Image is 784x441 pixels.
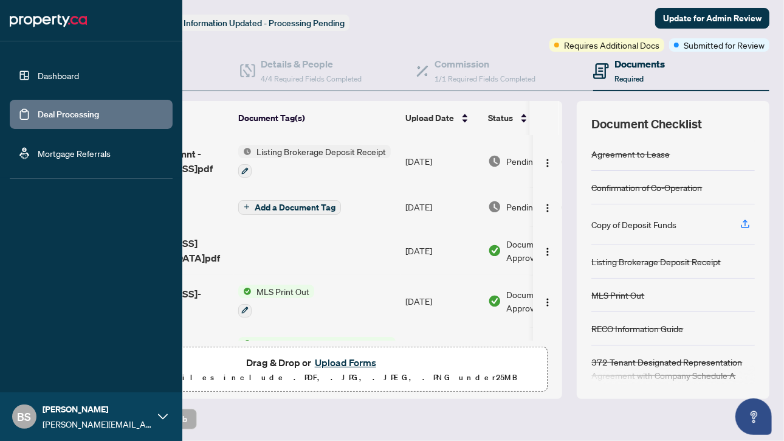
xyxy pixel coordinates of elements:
[401,135,483,187] td: [DATE]
[488,200,501,214] img: Document Status
[655,8,769,29] button: Update for Admin Review
[615,74,644,83] span: Required
[405,111,454,125] span: Upload Date
[591,288,644,302] div: MLS Print Out
[684,38,765,52] span: Submitted for Review
[538,197,557,217] button: Logo
[401,187,483,226] td: [DATE]
[591,181,702,194] div: Confirmation of Co-Operation
[591,355,755,382] div: 372 Tenant Designated Representation Agreement with Company Schedule A
[78,347,547,392] span: Drag & Drop orUpload FormsSupported files include .PDF, .JPG, .JPEG, .PNG under25MB
[506,237,582,264] span: Document Approved
[591,322,683,335] div: RECO Information Guide
[252,145,391,158] span: Listing Brokerage Deposit Receipt
[401,226,483,275] td: [DATE]
[543,158,552,168] img: Logo
[184,18,345,29] span: Information Updated - Processing Pending
[435,57,535,71] h4: Commission
[38,148,111,159] a: Mortgage Referrals
[543,297,552,307] img: Logo
[38,109,99,120] a: Deal Processing
[591,218,676,231] div: Copy of Deposit Funds
[238,200,341,215] button: Add a Document Tag
[538,241,557,260] button: Logo
[238,199,341,215] button: Add a Document Tag
[238,285,314,318] button: Status IconMLS Print Out
[10,11,87,30] img: logo
[43,417,152,431] span: [PERSON_NAME][EMAIL_ADDRESS][DOMAIN_NAME]
[252,285,314,298] span: MLS Print Out
[43,403,152,416] span: [PERSON_NAME]
[246,355,380,370] span: Drag & Drop or
[735,398,772,435] button: Open asap
[483,101,586,135] th: Status
[615,57,665,71] h4: Documents
[252,337,396,350] span: 372 Tenant Designated Representation Agreement with Company Schedule A
[38,70,79,81] a: Dashboard
[543,247,552,257] img: Logo
[238,285,252,298] img: Status Icon
[261,74,362,83] span: 4/4 Required Fields Completed
[488,155,501,168] img: Document Status
[151,15,349,31] div: Status:
[488,244,501,257] img: Document Status
[591,255,721,268] div: Listing Brokerage Deposit Receipt
[543,203,552,213] img: Logo
[506,288,582,314] span: Document Approved
[401,101,483,135] th: Upload Date
[506,339,582,366] span: Document Approved
[233,101,401,135] th: Document Tag(s)
[18,408,32,425] span: BS
[311,355,380,370] button: Upload Forms
[591,116,702,133] span: Document Checklist
[86,370,540,385] p: Supported files include .PDF, .JPG, .JPEG, .PNG under 25 MB
[255,203,335,212] span: Add a Document Tag
[538,291,557,311] button: Logo
[663,9,762,28] span: Update for Admin Review
[238,337,396,370] button: Status Icon372 Tenant Designated Representation Agreement with Company Schedule A
[488,294,501,308] img: Document Status
[506,155,567,168] span: Pending Review
[401,327,483,380] td: [DATE]
[564,38,659,52] span: Requires Additional Docs
[238,145,252,158] img: Status Icon
[401,275,483,327] td: [DATE]
[538,151,557,171] button: Logo
[238,145,391,178] button: Status IconListing Brokerage Deposit Receipt
[244,204,250,210] span: plus
[261,57,362,71] h4: Details & People
[488,111,513,125] span: Status
[506,200,567,214] span: Pending Review
[435,74,535,83] span: 1/1 Required Fields Completed
[238,337,252,350] img: Status Icon
[591,147,670,161] div: Agreement to Lease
